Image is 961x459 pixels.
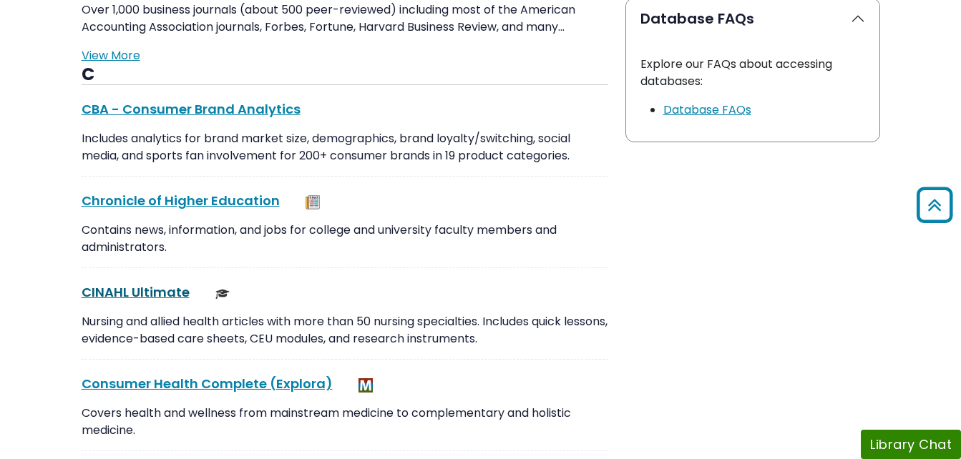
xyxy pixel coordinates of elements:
[82,1,608,36] p: Over 1,000 business journals (about 500 peer-reviewed) including most of the American Accounting ...
[82,100,301,118] a: CBA - Consumer Brand Analytics
[861,430,961,459] button: Library Chat
[663,102,751,118] a: Link opens in new window
[82,222,608,256] p: Contains news, information, and jobs for college and university faculty members and administrators.
[82,64,608,86] h3: C
[912,194,957,217] a: Back to Top
[82,283,190,301] a: CINAHL Ultimate
[306,195,320,209] img: Newspapers
[82,313,608,347] p: Nursing and allied health articles with more than 50 nursing specialties. Includes quick lessons,...
[82,405,608,439] p: Covers health and wellness from mainstream medicine to complementary and holistic medicine.
[640,56,865,90] p: Explore our FAQs about accessing databases:
[82,130,608,164] p: Includes analytics for brand market size, demographics, brand loyalty/switching, social media, an...
[215,287,230,301] img: Scholarly or Peer Reviewed
[358,378,373,393] img: MeL (Michigan electronic Library)
[82,47,140,64] a: View More
[82,192,280,209] a: Chronicle of Higher Education
[82,375,333,393] a: Consumer Health Complete (Explora)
